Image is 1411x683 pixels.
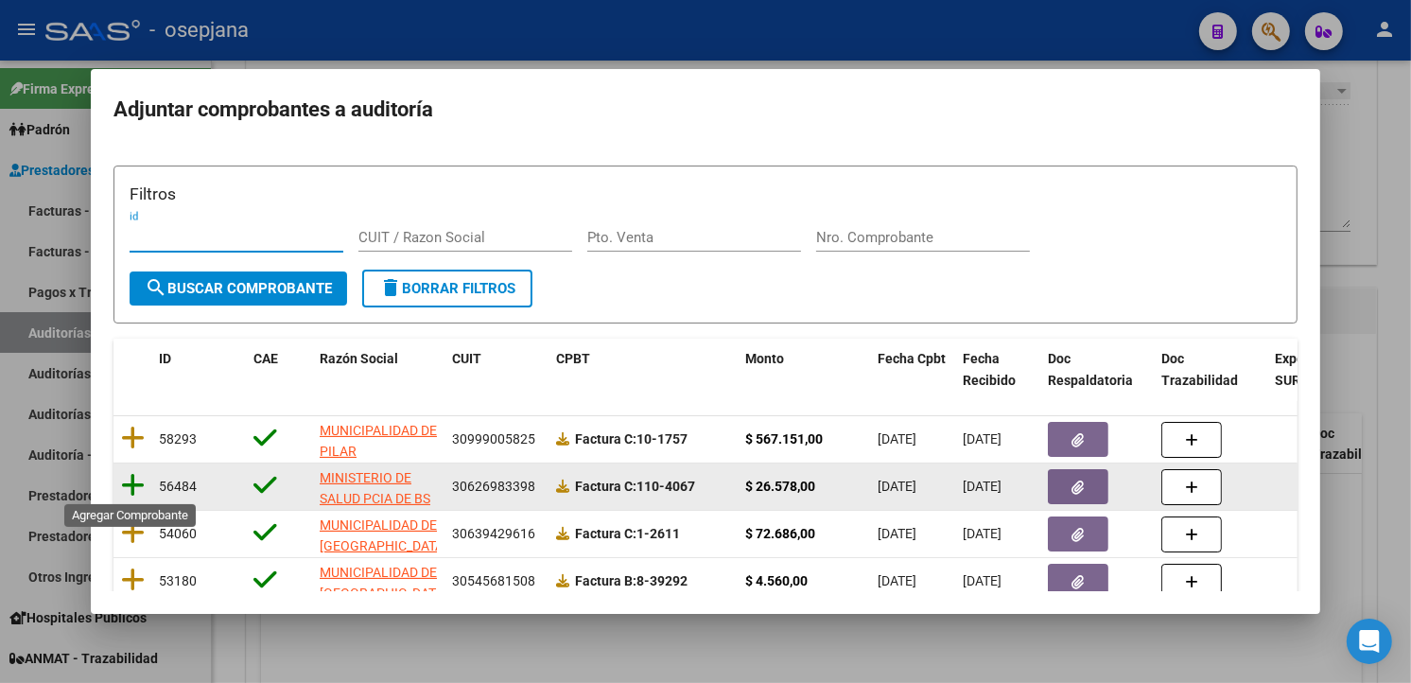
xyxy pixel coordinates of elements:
[452,526,535,541] span: 30639429616
[320,351,398,366] span: Razón Social
[159,573,197,588] span: 53180
[1275,351,1359,388] span: Expediente SUR Asociado
[963,351,1016,388] span: Fecha Recibido
[145,276,167,299] mat-icon: search
[556,351,590,366] span: CPBT
[963,479,1002,494] span: [DATE]
[575,573,636,588] span: Factura B:
[320,517,447,554] span: MUNICIPALIDAD DE [GEOGRAPHIC_DATA]
[575,526,680,541] strong: 1-2611
[320,423,437,460] span: MUNICIPALIDAD DE PILAR
[145,280,332,297] span: Buscar Comprobante
[1154,339,1267,401] datatable-header-cell: Doc Trazabilidad
[745,479,815,494] strong: $ 26.578,00
[320,565,447,623] span: MUNICIPALIDAD DE [GEOGRAPHIC_DATA][PERSON_NAME]
[253,351,278,366] span: CAE
[246,339,312,401] datatable-header-cell: CAE
[745,526,815,541] strong: $ 72.686,00
[159,351,171,366] span: ID
[151,339,246,401] datatable-header-cell: ID
[444,339,549,401] datatable-header-cell: CUIT
[878,573,916,588] span: [DATE]
[963,431,1002,447] span: [DATE]
[878,351,946,366] span: Fecha Cpbt
[738,339,870,401] datatable-header-cell: Monto
[452,431,535,447] span: 30999005825
[575,526,636,541] span: Factura C:
[320,470,430,529] span: MINISTERIO DE SALUD PCIA DE BS AS
[575,431,688,447] strong: 10-1757
[362,270,532,307] button: Borrar Filtros
[745,351,784,366] span: Monto
[159,431,197,447] span: 58293
[379,280,515,297] span: Borrar Filtros
[955,339,1040,401] datatable-header-cell: Fecha Recibido
[575,479,636,494] span: Factura C:
[878,479,916,494] span: [DATE]
[452,351,481,366] span: CUIT
[159,526,197,541] span: 54060
[312,339,444,401] datatable-header-cell: Razón Social
[878,526,916,541] span: [DATE]
[130,271,347,306] button: Buscar Comprobante
[963,573,1002,588] span: [DATE]
[745,431,823,447] strong: $ 567.151,00
[452,479,535,494] span: 30626983398
[575,431,636,447] span: Factura C:
[575,479,695,494] strong: 110-4067
[130,182,1281,206] h3: Filtros
[878,431,916,447] span: [DATE]
[1267,339,1371,401] datatable-header-cell: Expediente SUR Asociado
[870,339,955,401] datatable-header-cell: Fecha Cpbt
[549,339,738,401] datatable-header-cell: CPBT
[963,526,1002,541] span: [DATE]
[113,92,1298,128] h2: Adjuntar comprobantes a auditoría
[379,276,402,299] mat-icon: delete
[745,573,808,588] strong: $ 4.560,00
[575,573,688,588] strong: 8-39292
[1040,339,1154,401] datatable-header-cell: Doc Respaldatoria
[1347,619,1392,664] div: Open Intercom Messenger
[1048,351,1133,388] span: Doc Respaldatoria
[452,573,535,588] span: 30545681508
[159,479,197,494] span: 56484
[1161,351,1238,388] span: Doc Trazabilidad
